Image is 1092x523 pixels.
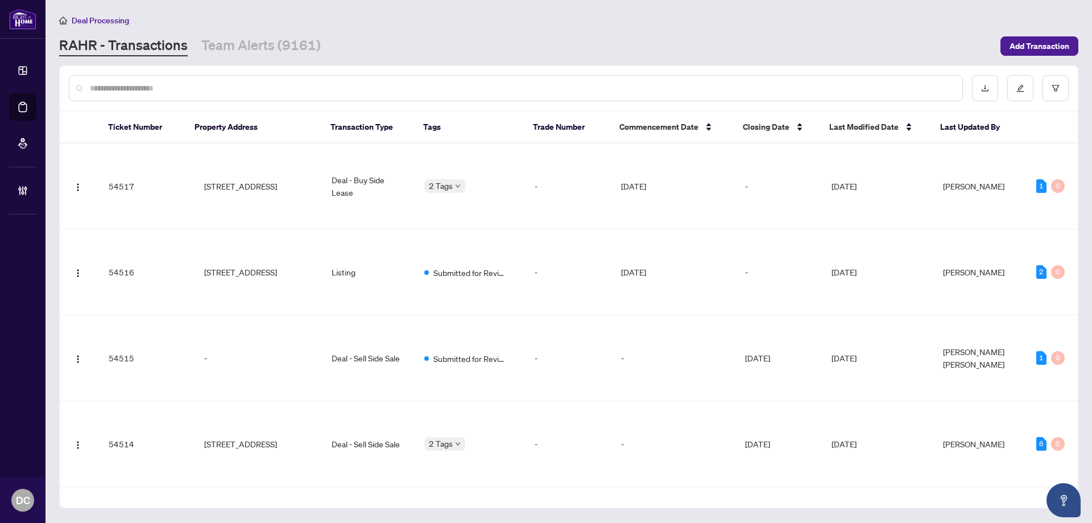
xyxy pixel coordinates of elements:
[934,229,1027,315] td: [PERSON_NAME]
[934,401,1027,487] td: [PERSON_NAME]
[736,229,822,315] td: -
[100,315,186,401] td: 54515
[1036,437,1046,451] div: 6
[1016,84,1024,92] span: edit
[1051,437,1065,451] div: 0
[1036,351,1046,365] div: 1
[204,266,277,278] span: [STREET_ADDRESS]
[619,121,698,133] span: Commencement Date
[322,143,415,229] td: Deal - Buy Side Lease
[1010,37,1069,55] span: Add Transaction
[433,266,507,279] span: Submitted for Review
[524,112,610,143] th: Trade Number
[612,229,736,315] td: [DATE]
[610,112,734,143] th: Commencement Date
[612,315,736,401] td: -
[1051,265,1065,279] div: 0
[69,349,87,367] button: Logo
[1043,75,1069,101] button: filter
[73,269,82,278] img: Logo
[322,401,415,487] td: Deal - Sell Side Sale
[526,315,612,401] td: -
[72,15,129,26] span: Deal Processing
[204,352,207,364] span: -
[73,355,82,364] img: Logo
[832,439,857,449] span: [DATE]
[934,315,1027,401] td: [PERSON_NAME] [PERSON_NAME]
[414,112,524,143] th: Tags
[1036,265,1046,279] div: 2
[455,441,461,447] span: down
[526,229,612,315] td: -
[322,229,415,315] td: Listing
[829,121,899,133] span: Last Modified Date
[322,315,415,401] td: Deal - Sell Side Sale
[832,267,857,277] span: [DATE]
[736,401,822,487] td: [DATE]
[100,401,186,487] td: 54514
[433,352,507,365] span: Submitted for Review
[321,112,414,143] th: Transaction Type
[734,112,820,143] th: Closing Date
[201,36,321,56] a: Team Alerts (9161)
[612,401,736,487] td: -
[100,229,186,315] td: 54516
[73,183,82,192] img: Logo
[820,112,931,143] th: Last Modified Date
[204,180,277,192] span: [STREET_ADDRESS]
[1051,351,1065,365] div: 0
[743,121,789,133] span: Closing Date
[455,183,461,189] span: down
[1046,483,1081,517] button: Open asap
[1052,84,1060,92] span: filter
[99,112,185,143] th: Ticket Number
[9,9,36,30] img: logo
[934,143,1027,229] td: [PERSON_NAME]
[1051,179,1065,193] div: 0
[69,177,87,195] button: Logo
[69,263,87,281] button: Logo
[1007,75,1033,101] button: edit
[526,401,612,487] td: -
[981,84,989,92] span: download
[16,492,30,508] span: DC
[429,437,453,450] span: 2 Tags
[429,179,453,192] span: 2 Tags
[185,112,321,143] th: Property Address
[931,112,1024,143] th: Last Updated By
[832,353,857,363] span: [DATE]
[59,36,188,56] a: RAHR - Transactions
[1036,179,1046,193] div: 1
[736,143,822,229] td: -
[1000,36,1078,56] button: Add Transaction
[972,75,998,101] button: download
[526,143,612,229] td: -
[204,438,277,450] span: [STREET_ADDRESS]
[69,435,87,453] button: Logo
[100,143,186,229] td: 54517
[612,143,736,229] td: [DATE]
[59,17,67,24] span: home
[832,181,857,191] span: [DATE]
[736,315,822,401] td: [DATE]
[73,440,82,450] img: Logo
